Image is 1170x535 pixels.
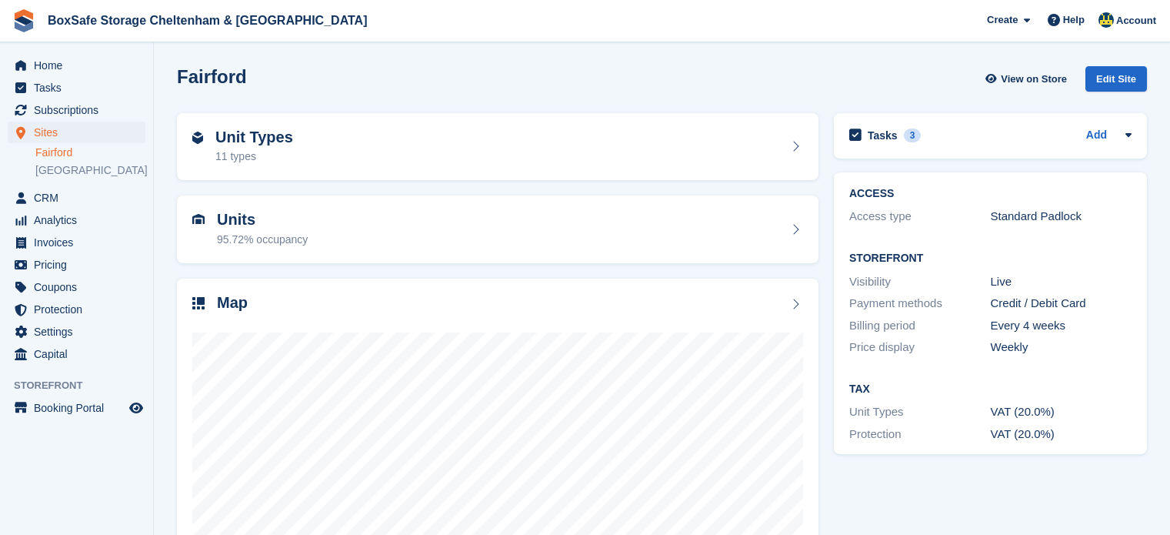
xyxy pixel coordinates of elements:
span: Pricing [34,254,126,276]
div: VAT (20.0%) [991,403,1132,421]
span: Subscriptions [34,99,126,121]
div: 11 types [215,149,293,165]
span: Home [34,55,126,76]
div: 95.72% occupancy [217,232,308,248]
div: Access type [849,208,991,226]
h2: Map [217,294,248,312]
div: Credit / Debit Card [991,295,1132,313]
span: Settings [34,321,126,343]
h2: Tasks [868,129,898,142]
span: Analytics [34,209,126,231]
span: Invoices [34,232,126,253]
div: Price display [849,339,991,356]
a: [GEOGRAPHIC_DATA] [35,163,145,178]
span: Tasks [34,77,126,99]
span: View on Store [1001,72,1067,87]
a: Fairford [35,145,145,160]
div: Payment methods [849,295,991,313]
div: Standard Padlock [991,208,1132,226]
a: menu [8,276,145,298]
a: menu [8,299,145,320]
div: Edit Site [1085,66,1147,92]
a: Edit Site [1085,66,1147,98]
img: map-icn-33ee37083ee616e46c38cad1a60f524a97daa1e2b2c8c0bc3eb3415660979fc1.svg [192,297,205,309]
span: Create [987,12,1018,28]
span: Sites [34,122,126,143]
a: menu [8,55,145,76]
a: menu [8,122,145,143]
img: unit-type-icn-2b2737a686de81e16bb02015468b77c625bbabd49415b5ef34ead5e3b44a266d.svg [192,132,203,144]
h2: Tax [849,383,1132,396]
a: Unit Types 11 types [177,113,818,181]
a: menu [8,187,145,209]
span: CRM [34,187,126,209]
img: unit-icn-7be61d7bf1b0ce9d3e12c5938cc71ed9869f7b940bace4675aadf7bd6d80202e.svg [192,214,205,225]
span: Coupons [34,276,126,298]
a: Add [1086,127,1107,145]
a: menu [8,232,145,253]
div: Live [991,273,1132,291]
img: stora-icon-8386f47178a22dfd0bd8f6a31ec36ba5ce8667c1dd55bd0f319d3a0aa187defe.svg [12,9,35,32]
a: Preview store [127,399,145,417]
a: menu [8,397,145,419]
h2: Fairford [177,66,247,87]
div: Protection [849,426,991,443]
span: Booking Portal [34,397,126,419]
h2: Units [217,211,308,229]
h2: Unit Types [215,129,293,146]
span: Account [1116,13,1156,28]
a: Units 95.72% occupancy [177,196,818,263]
div: Every 4 weeks [991,317,1132,335]
a: menu [8,209,145,231]
div: Weekly [991,339,1132,356]
a: View on Store [983,66,1073,92]
span: Capital [34,343,126,365]
span: Help [1063,12,1085,28]
a: BoxSafe Storage Cheltenham & [GEOGRAPHIC_DATA] [42,8,373,33]
div: VAT (20.0%) [991,426,1132,443]
a: menu [8,254,145,276]
img: Kim Virabi [1098,12,1114,28]
a: menu [8,77,145,99]
a: menu [8,343,145,365]
div: 3 [904,129,922,142]
a: menu [8,99,145,121]
a: menu [8,321,145,343]
div: Billing period [849,317,991,335]
span: Storefront [14,378,153,393]
div: Visibility [849,273,991,291]
span: Protection [34,299,126,320]
div: Unit Types [849,403,991,421]
h2: Storefront [849,252,1132,265]
h2: ACCESS [849,188,1132,200]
